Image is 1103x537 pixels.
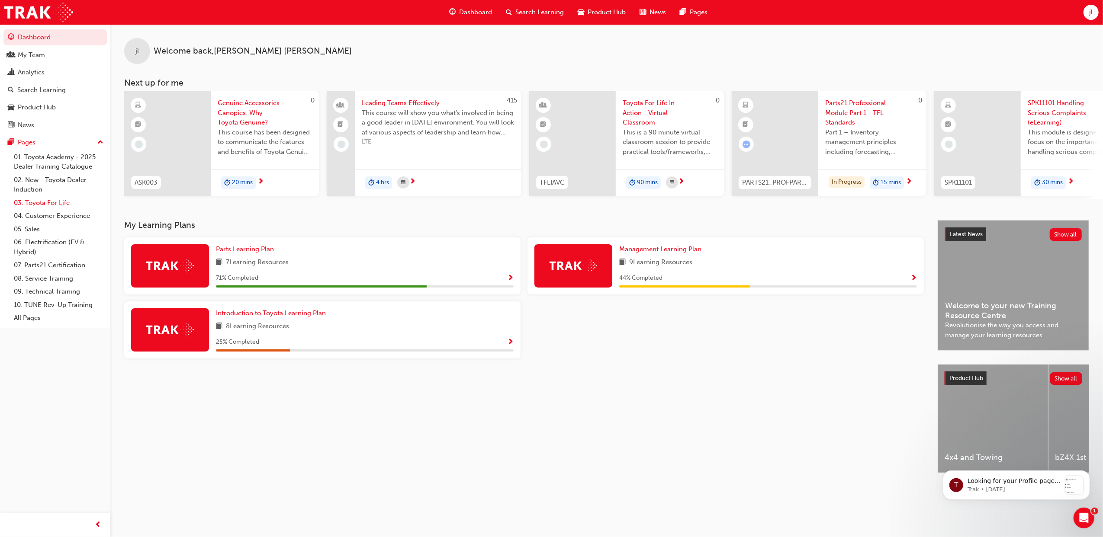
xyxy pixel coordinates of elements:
button: Show all [1050,372,1083,385]
a: search-iconSearch Learning [499,3,571,21]
a: car-iconProduct Hub [571,3,633,21]
a: 03. Toyota For Life [10,196,107,210]
div: Product Hub [18,102,56,112]
a: 05. Sales [10,223,107,236]
span: guage-icon [8,34,14,42]
a: Latest NewsShow all [945,227,1082,241]
a: 10. TUNE Rev-Up Training [10,298,107,312]
span: pages-icon [8,139,14,147]
img: Trak [146,259,194,272]
span: News [650,7,666,17]
img: Trak [146,323,194,336]
span: next-icon [257,178,264,186]
span: LTE [362,137,515,147]
span: 20 mins [232,178,253,188]
span: calendar-icon [670,177,674,188]
h3: Next up for me [110,78,1103,88]
span: Show Progress [507,339,514,346]
div: Search Learning [17,85,66,95]
span: SPK11101 [945,178,972,188]
span: up-icon [97,137,103,148]
span: TFLIAVC [540,178,565,188]
span: 0 [311,96,315,104]
div: News [18,120,34,130]
a: 09. Technical Training [10,285,107,298]
div: Analytics [18,67,45,77]
span: duration-icon [368,177,374,189]
span: search-icon [506,7,512,18]
span: This is a 90 minute virtual classroom session to provide practical tools/frameworks, behaviours a... [623,128,717,157]
span: next-icon [409,178,416,186]
span: 44 % Completed [619,273,662,283]
span: 0 [716,96,720,104]
span: learningResourceType_ELEARNING-icon [135,100,141,111]
a: 0ASK003Genuine Accessories - Canopies. Why Toyota Genuine?This course has been designed to commun... [124,91,319,196]
a: My Team [3,47,107,63]
span: Pages [690,7,707,17]
span: news-icon [8,121,14,129]
span: 90 mins [637,178,658,188]
span: Dashboard [459,7,492,17]
span: Toyota For Life In Action - Virtual Classroom [623,98,717,128]
span: next-icon [1068,178,1074,186]
span: Parts21 Professional Module Part 1 - TFL Standards [825,98,920,128]
span: book-icon [216,321,222,332]
a: All Pages [10,311,107,325]
span: 8 Learning Resources [226,321,289,332]
span: 4x4 and Towing [945,453,1041,463]
a: 08. Service Training [10,272,107,285]
button: DashboardMy TeamAnalyticsSearch LearningProduct HubNews [3,28,107,134]
a: 07. Parts21 Certification [10,259,107,272]
span: 9 Learning Resources [629,257,692,268]
span: book-icon [619,257,626,268]
iframe: Intercom notifications message [930,453,1103,514]
a: Product HubShow all [945,371,1082,385]
span: 30 mins [1042,178,1063,188]
span: learningResourceType_ELEARNING-icon [743,100,749,111]
a: Management Learning Plan [619,244,705,254]
img: Trak [550,259,597,272]
span: learningRecordVerb_NONE-icon [135,141,143,148]
span: 1 [1091,508,1098,515]
span: Show Progress [910,275,917,282]
span: Leading Teams Effectively [362,98,515,108]
a: 4x4 and Towing [938,364,1048,473]
span: car-icon [578,7,584,18]
div: In Progress [829,176,865,188]
span: Show Progress [507,275,514,282]
h3: My Learning Plans [124,220,924,230]
a: 01. Toyota Academy - 2025 Dealer Training Catalogue [10,150,107,173]
span: Part 1 – Inventory management principles including forecasting, processes, and techniques. [825,128,920,157]
span: learningResourceType_ELEARNING-icon [945,100,952,111]
span: This course will show you what's involved in being a good leader in [DATE] environment. You will ... [362,108,515,137]
span: Latest News [950,230,983,238]
span: booktick-icon [338,119,344,131]
button: jl [1084,5,1099,20]
span: 4 hrs [376,178,389,188]
span: jl [1089,7,1093,17]
a: Latest NewsShow allWelcome to your new Training Resource CentreRevolutionise the way you access a... [938,220,1089,351]
span: duration-icon [1034,177,1040,189]
span: 7 Learning Resources [226,257,289,268]
span: learningResourceType_INSTRUCTOR_LED-icon [540,100,547,111]
a: 04. Customer Experience [10,209,107,223]
a: News [3,117,107,133]
span: news-icon [640,7,646,18]
a: 06. Electrification (EV & Hybrid) [10,236,107,259]
span: people-icon [8,51,14,59]
span: car-icon [8,104,14,112]
span: Welcome back , [PERSON_NAME] [PERSON_NAME] [154,46,352,56]
span: 71 % Completed [216,273,258,283]
span: booktick-icon [135,119,141,131]
span: book-icon [216,257,222,268]
span: prev-icon [95,520,102,531]
span: PARTS21_PROFPART1_0923_EL [742,178,808,188]
span: chart-icon [8,69,14,77]
span: duration-icon [224,177,230,189]
span: 0 [918,96,922,104]
a: 0TFLIAVCToyota For Life In Action - Virtual ClassroomThis is a 90 minute virtual classroom sessio... [529,91,724,196]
